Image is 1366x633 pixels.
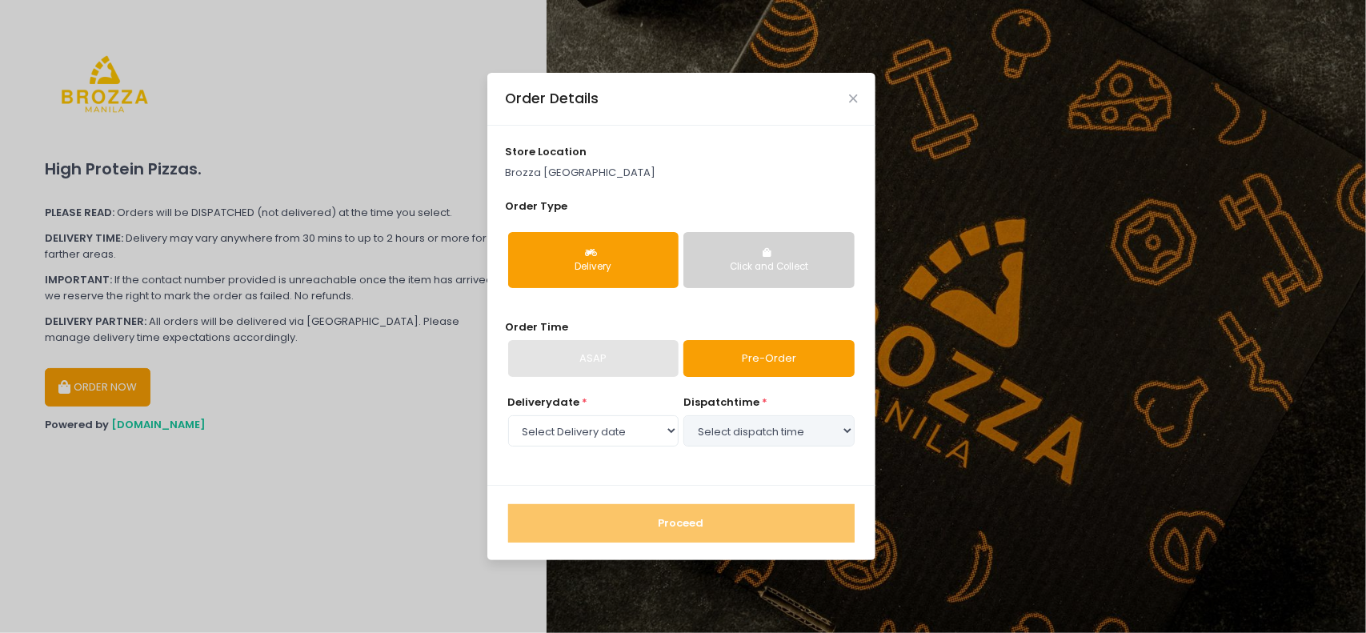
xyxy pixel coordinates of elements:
[683,232,854,288] button: Click and Collect
[505,319,568,335] span: Order Time
[683,340,854,377] a: Pre-Order
[508,395,580,410] span: Delivery date
[683,395,759,410] span: dispatch time
[505,88,599,109] div: Order Details
[508,232,679,288] button: Delivery
[695,260,843,274] div: Click and Collect
[505,165,857,181] p: Brozza [GEOGRAPHIC_DATA]
[519,260,667,274] div: Delivery
[849,94,857,102] button: Close
[505,198,567,214] span: Order Type
[508,504,855,543] button: Proceed
[505,144,587,159] span: store location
